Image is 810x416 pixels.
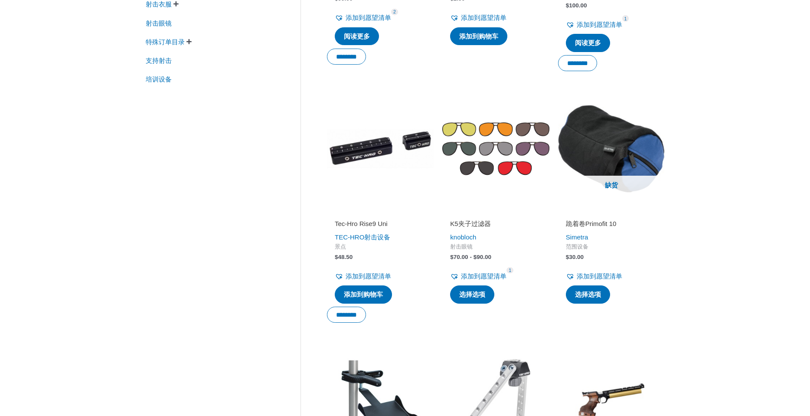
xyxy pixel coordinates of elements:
a: 射击眼镜 [145,19,173,26]
iframe: Customer reviews powered by Trustpilot [566,207,657,218]
a: Tec-Hro Rise9 Uni [335,219,426,231]
iframe: Customer reviews powered by Trustpilot [335,207,426,218]
font: 射击衣服 [146,0,172,8]
font: $ [566,2,569,9]
font: 48.50 [338,254,353,260]
font: 添加到愿望清单 [461,272,506,280]
font: 阅读更多 [344,33,370,40]
a: 支持射击 [145,56,173,63]
font: 30.00 [569,254,584,260]
font: 特殊订单目录 [146,38,185,46]
iframe: Customer reviews powered by Trustpilot [450,207,541,218]
a: 添加到愿望清单 [335,270,391,282]
font: 添加到愿望清单 [346,14,391,21]
font: 选择选项 [459,291,485,298]
font: 景点 [335,243,346,250]
a: 添加到愿望清单 [566,270,622,282]
font: 跪着卷Primofit 10 [566,220,617,227]
font: 添加到愿望清单 [461,14,506,21]
a: 阅读更多有关“帕迪尼的Scatt Rail”的信息 [566,34,610,52]
font: 添加到愿望清单 [577,272,622,280]
font: 添加到愿望清单 [346,272,391,280]
font: Tec-Hro Rise9 Uni [335,220,388,227]
font: K5夹子过滤器 [450,220,490,227]
font: 缺货 [605,181,618,189]
font:  [186,39,192,45]
font: $ [450,254,454,260]
font: - [470,254,472,260]
a: 添加到购物车：“ FWB推力件17483461” [450,27,507,46]
font: 添加到购物车 [459,33,498,40]
a: 选择“ K5 Clip-On过滤器”的选项 [450,285,494,304]
a: 添加到愿望清单 [566,19,622,31]
a: 添加到购物车：“ Tec-Hro Rise9 Uni” [335,285,392,304]
a: 添加到愿望清单 [450,270,506,282]
font: 射击眼镜 [146,20,172,27]
img: K5夹子过滤器 [442,95,549,202]
a: 培训设备 [145,75,173,82]
span: 1 [506,267,513,274]
a: K5夹子过滤器 [450,219,541,231]
font:  [173,1,179,7]
span: 1 [622,15,629,22]
font: 100.00 [569,2,587,9]
font: 支持射击 [146,57,172,64]
img: 跪着卷Primofit 10 [558,95,665,202]
font: 选择选项 [575,291,601,298]
span: 2 [391,9,398,15]
font: 射击眼镜 [450,243,473,250]
a: 阅读有关“触发重量测试仪1500G”的更多信息 [335,27,379,46]
font: 培训设备 [146,76,172,83]
font: 添加到愿望清单 [577,21,622,28]
font: 70.00 [454,254,468,260]
a: 特殊订单目录 [145,37,186,45]
a: 添加到愿望清单 [335,12,391,24]
a: 添加到愿望清单 [450,12,506,24]
font: 90.00 [477,254,491,260]
font: $ [566,254,569,260]
font: $ [474,254,477,260]
a: 选择“跪下滚动Primofit 10”的选项 [566,285,610,304]
a: 跪着卷Primofit 10 [566,219,657,231]
a: 缺货 [558,95,665,202]
font: 阅读更多 [575,39,601,46]
font: $ [335,254,338,260]
img: Tec-Hro Rise9 Uni [327,95,434,202]
a: Simetra [566,233,588,241]
font: 范围设备 [566,243,588,250]
font: 添加到购物车 [344,291,383,298]
a: TEC-HRO射击设备 [335,233,390,241]
a: knobloch [450,233,476,241]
